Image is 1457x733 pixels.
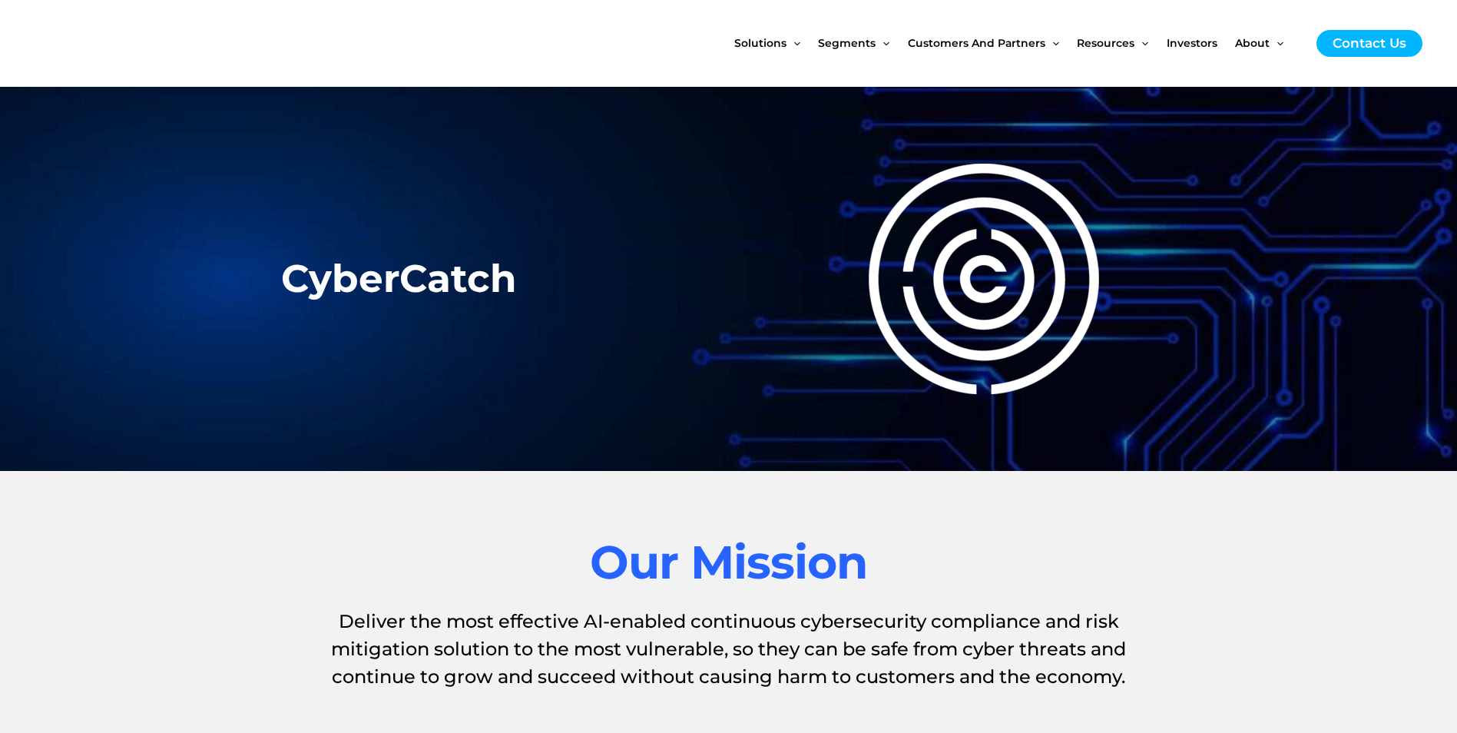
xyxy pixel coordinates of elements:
[1235,11,1270,75] span: About
[1134,11,1148,75] span: Menu Toggle
[281,260,528,298] h2: CyberCatch
[299,532,1159,592] h2: Our Mission
[786,11,800,75] span: Menu Toggle
[876,11,889,75] span: Menu Toggle
[908,11,1045,75] span: Customers and Partners
[1045,11,1059,75] span: Menu Toggle
[1167,11,1235,75] a: Investors
[299,608,1159,691] h1: Deliver the most effective AI-enabled continuous cybersecurity compliance and risk mitigation sol...
[1167,11,1217,75] span: Investors
[1270,11,1283,75] span: Menu Toggle
[734,11,786,75] span: Solutions
[1077,11,1134,75] span: Resources
[818,11,876,75] span: Segments
[27,12,211,75] img: CyberCatch
[734,11,1301,75] nav: Site Navigation: New Main Menu
[1316,30,1422,57] a: Contact Us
